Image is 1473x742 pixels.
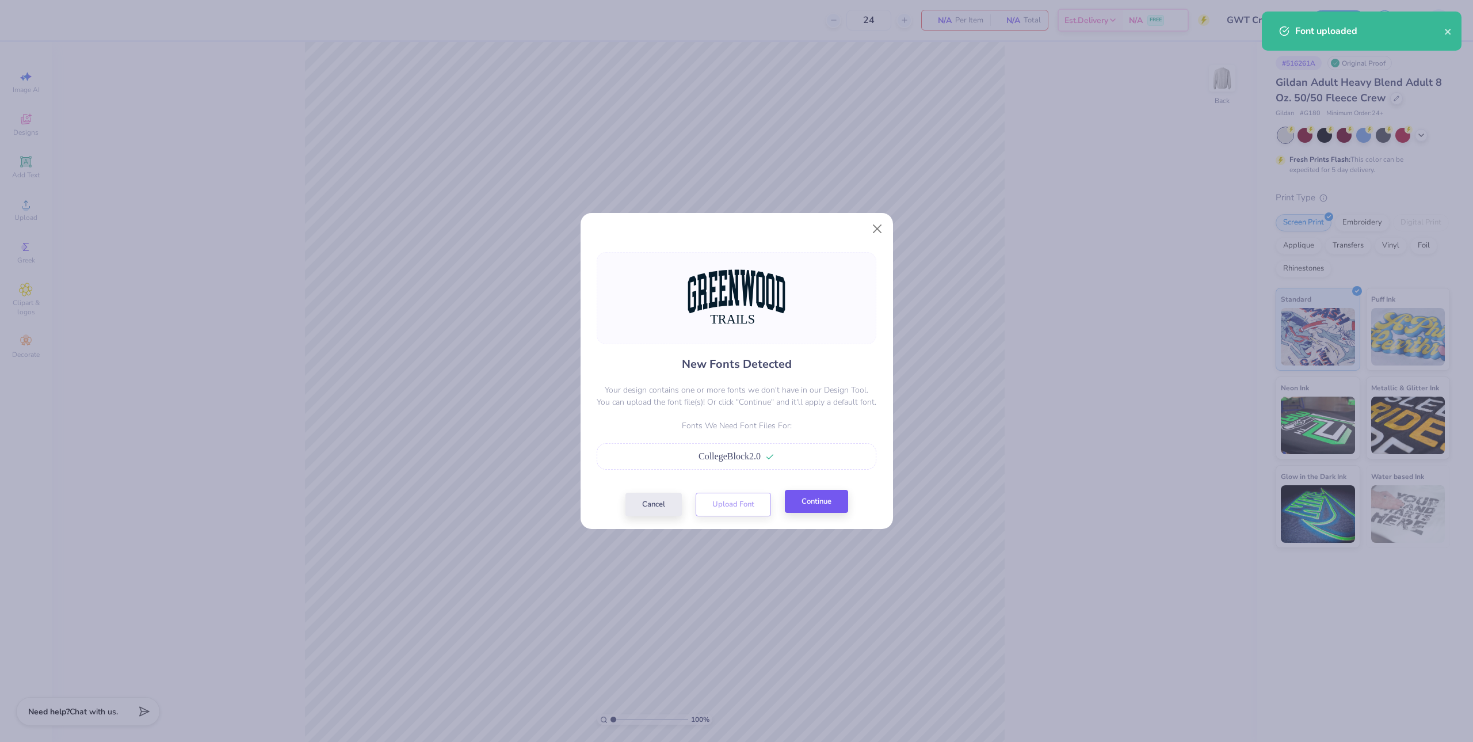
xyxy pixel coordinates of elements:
[1444,24,1452,38] button: close
[625,493,682,516] button: Cancel
[866,218,888,240] button: Close
[699,451,761,461] span: CollegeBlock2.0
[1295,24,1444,38] div: Font uploaded
[682,356,792,372] h4: New Fonts Detected
[597,420,876,432] p: Fonts We Need Font Files For:
[597,384,876,408] p: Your design contains one or more fonts we don't have in our Design Tool. You can upload the font ...
[785,490,848,513] button: Continue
